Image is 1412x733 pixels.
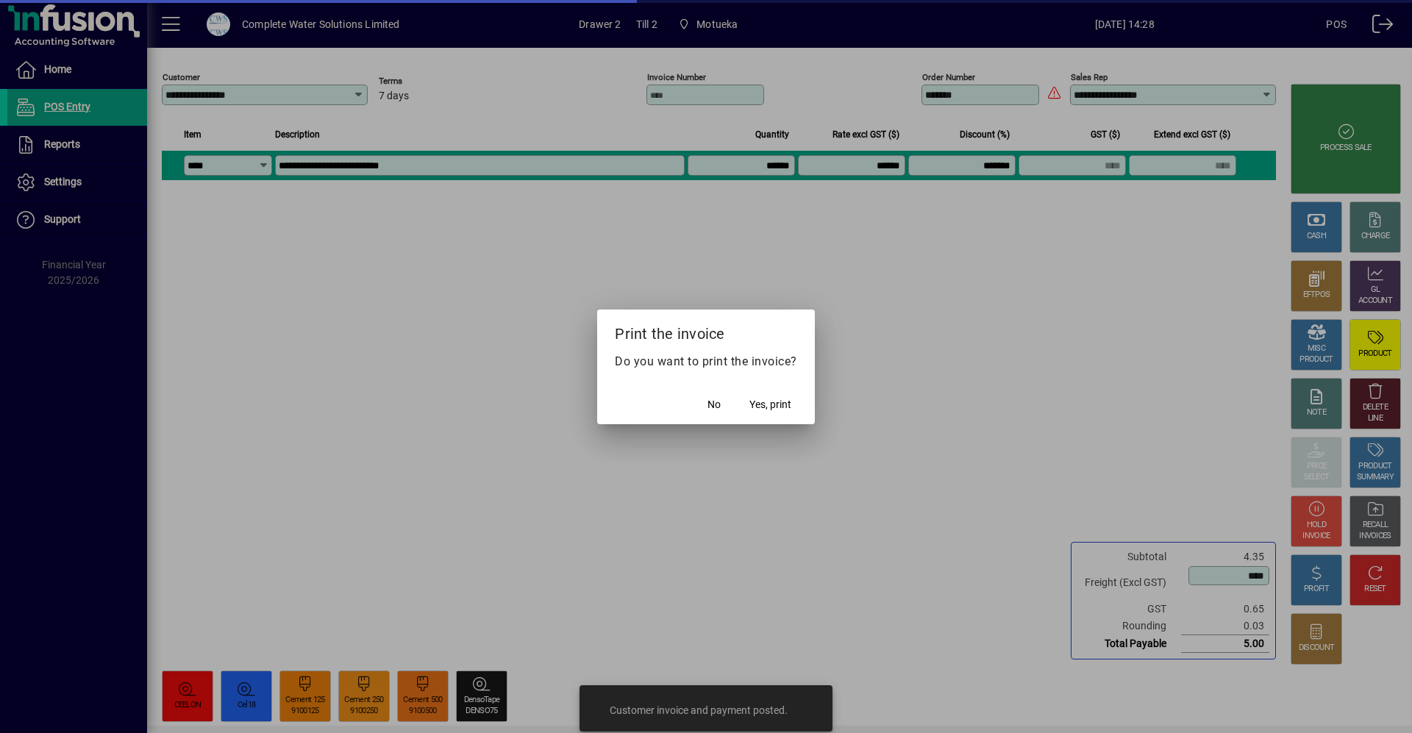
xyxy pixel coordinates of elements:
[691,392,738,418] button: No
[615,353,797,371] p: Do you want to print the invoice?
[597,310,815,352] h2: Print the invoice
[744,392,797,418] button: Yes, print
[749,397,791,412] span: Yes, print
[707,397,721,412] span: No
